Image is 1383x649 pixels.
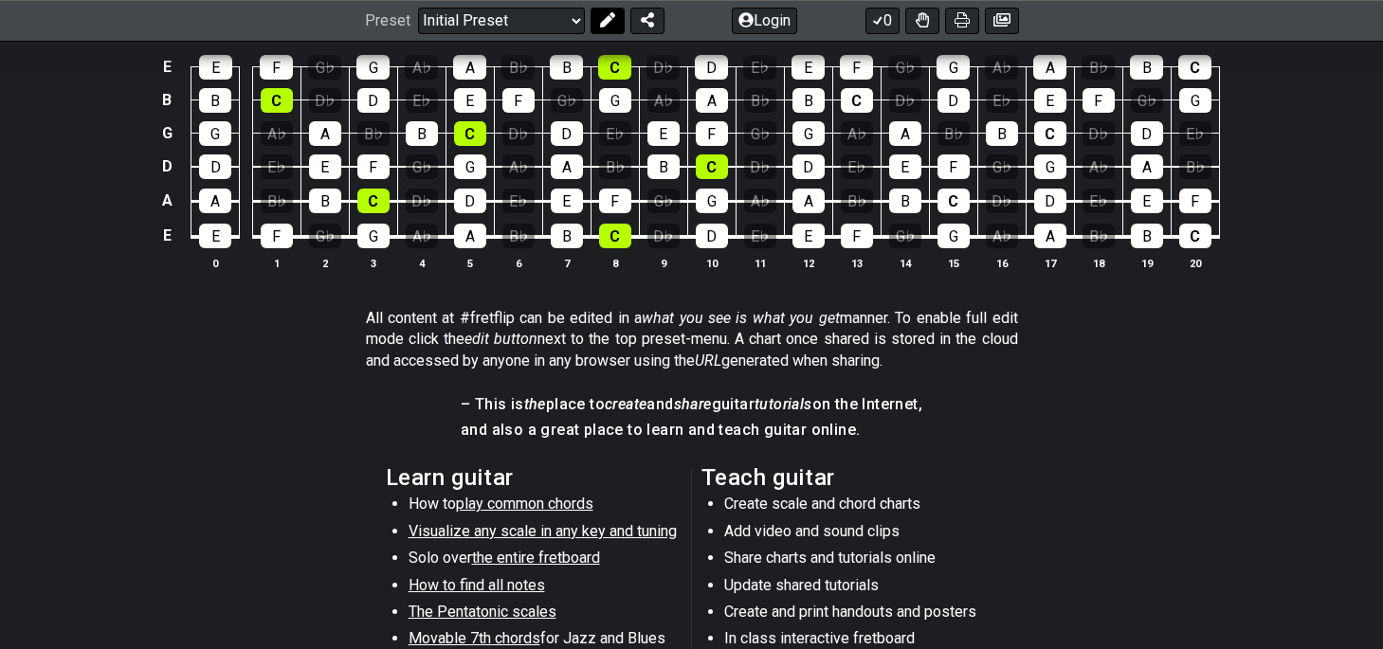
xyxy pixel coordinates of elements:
[1083,88,1115,113] div: F
[1034,121,1066,146] div: C
[724,494,994,520] li: Create scale and chord charts
[386,467,682,488] h2: Learn guitar
[792,224,825,248] div: E
[409,494,679,520] li: How to
[300,253,349,273] th: 2
[1083,224,1115,248] div: B♭
[937,121,970,146] div: B♭
[792,189,825,213] div: A
[309,189,341,213] div: B
[366,308,1018,371] p: All content at #fretflip can be edited in a manner. To enable full edit mode click the next to th...
[792,55,825,80] div: E
[461,394,922,415] h4: – This is place to and guitar on the Internet,
[1083,189,1115,213] div: E♭
[1074,253,1122,273] th: 18
[1034,224,1066,248] div: A
[406,154,438,179] div: G♭
[732,8,797,34] button: Login
[261,154,293,179] div: E♭
[647,121,680,146] div: E
[647,224,680,248] div: D♭
[551,88,583,113] div: G♭
[889,88,921,113] div: D♭
[605,395,646,413] em: create
[502,189,535,213] div: E♭
[406,88,438,113] div: E♭
[1179,121,1211,146] div: E♭
[551,121,583,146] div: D
[199,154,231,179] div: D
[945,8,979,34] button: Print
[599,88,631,113] div: G
[260,55,293,80] div: F
[599,121,631,146] div: E♭
[889,154,921,179] div: E
[905,8,939,34] button: Toggle Dexterity for all fretkits
[406,189,438,213] div: D♭
[191,253,240,273] th: 0
[865,8,900,34] button: 0
[494,253,542,273] th: 6
[199,189,231,213] div: A
[985,8,1019,34] button: Create image
[1034,154,1066,179] div: G
[1034,189,1066,213] div: D
[889,189,921,213] div: B
[1171,253,1219,273] th: 20
[599,189,631,213] div: F
[639,253,687,273] th: 9
[454,88,486,113] div: E
[1178,55,1211,80] div: C
[744,189,776,213] div: A♭
[406,121,438,146] div: B
[724,548,994,574] li: Share charts and tutorials online
[409,522,677,540] span: Visualize any scale in any key and tuning
[1083,154,1115,179] div: A♭
[199,88,231,113] div: B
[1130,55,1163,80] div: B
[1179,154,1211,179] div: B♭
[986,154,1018,179] div: G♭
[309,121,341,146] div: A
[1179,224,1211,248] div: C
[937,55,970,80] div: G
[357,189,390,213] div: C
[792,88,825,113] div: B
[261,224,293,248] div: F
[464,330,537,348] em: edit button
[551,224,583,248] div: B
[1179,88,1211,113] div: G
[502,154,535,179] div: A♭
[199,224,231,248] div: E
[832,253,881,273] th: 13
[1026,253,1074,273] th: 17
[937,224,970,248] div: G
[696,224,728,248] div: D
[1122,253,1171,273] th: 19
[889,224,921,248] div: G♭
[744,88,776,113] div: B♭
[409,576,545,594] span: How to find all notes
[696,154,728,179] div: C
[736,253,784,273] th: 11
[724,575,994,602] li: Update shared tutorials
[524,395,546,413] em: the
[792,154,825,179] div: D
[454,224,486,248] div: A
[155,117,178,150] td: G
[986,88,1018,113] div: E♭
[591,8,625,34] button: Edit Preset
[454,154,486,179] div: G
[701,467,998,488] h2: Teach guitar
[1131,88,1163,113] div: G♭
[744,224,776,248] div: E♭
[687,253,736,273] th: 10
[409,603,556,621] span: The Pentatonic scales
[406,224,438,248] div: A♭
[841,189,873,213] div: B♭
[502,88,535,113] div: F
[472,549,600,567] span: the entire fretboard
[550,55,583,80] div: B
[647,189,680,213] div: G♭
[199,121,231,146] div: G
